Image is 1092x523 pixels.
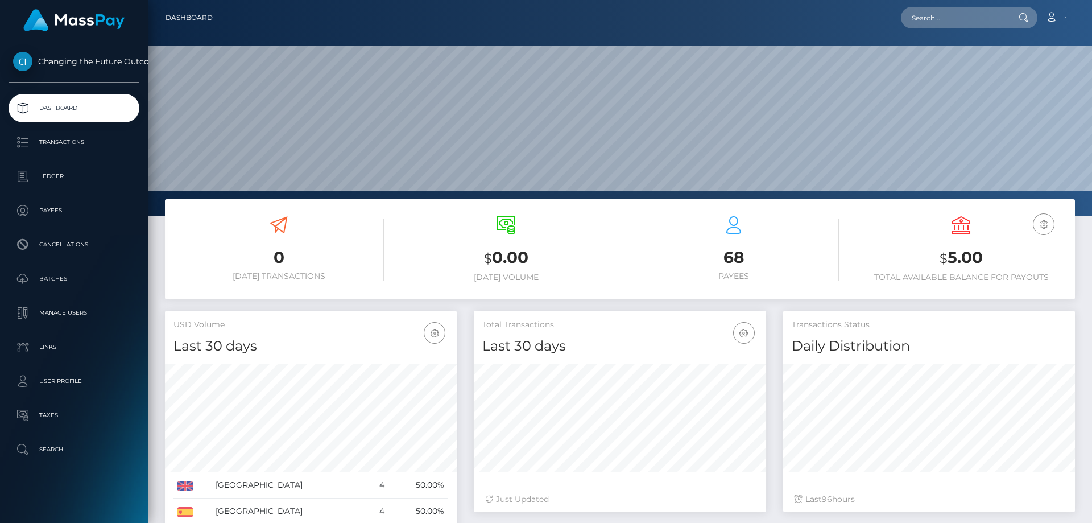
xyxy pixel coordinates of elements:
h4: Last 30 days [173,336,448,356]
img: Changing the Future Outcome Inc [13,52,32,71]
img: ES.png [177,507,193,517]
p: Batches [13,270,135,287]
h3: 5.00 [856,246,1066,270]
p: Dashboard [13,100,135,117]
h3: 68 [628,246,839,269]
a: Payees [9,196,139,225]
h4: Daily Distribution [792,336,1066,356]
img: GB.png [177,481,193,491]
small: $ [484,250,492,266]
input: Search... [901,7,1008,28]
h6: Total Available Balance for Payouts [856,273,1066,282]
a: User Profile [9,367,139,396]
a: Ledger [9,162,139,191]
p: User Profile [13,373,135,390]
a: Dashboard [9,94,139,122]
div: Last hours [795,493,1064,505]
h4: Last 30 days [482,336,757,356]
p: Payees [13,202,135,219]
h3: 0.00 [401,246,611,270]
p: Cancellations [13,236,135,253]
a: Batches [9,265,139,293]
div: Just Updated [485,493,754,505]
a: Transactions [9,128,139,157]
a: Search [9,435,139,464]
p: Ledger [13,168,135,185]
p: Transactions [13,134,135,151]
a: Dashboard [166,6,213,30]
h6: Payees [628,271,839,281]
h6: [DATE] Volume [401,273,611,282]
td: 50.00% [388,472,448,499]
img: MassPay Logo [23,9,125,31]
h5: USD Volume [173,319,448,331]
h6: [DATE] Transactions [173,271,384,281]
a: Taxes [9,401,139,430]
p: Taxes [13,407,135,424]
td: 4 [367,472,389,499]
a: Links [9,333,139,361]
span: Changing the Future Outcome Inc [9,56,139,67]
h3: 0 [173,246,384,269]
p: Manage Users [13,304,135,322]
a: Manage Users [9,299,139,327]
td: [GEOGRAPHIC_DATA] [212,472,367,499]
h5: Total Transactions [482,319,757,331]
small: $ [940,250,948,266]
p: Links [13,339,135,356]
a: Cancellations [9,230,139,259]
span: 96 [822,494,832,504]
h5: Transactions Status [792,319,1066,331]
p: Search [13,441,135,458]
